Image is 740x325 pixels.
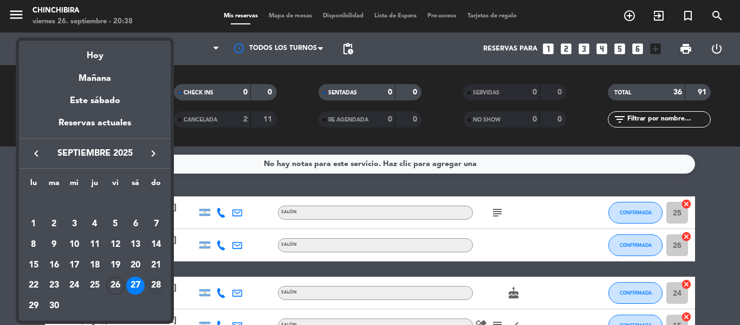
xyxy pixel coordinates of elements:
td: 18 de septiembre de 2025 [85,255,105,276]
i: keyboard_arrow_left [30,147,43,160]
div: 13 [126,235,145,254]
div: 24 [65,277,83,295]
div: 16 [45,256,63,275]
td: 10 de septiembre de 2025 [64,234,85,255]
div: 25 [86,277,104,295]
td: 8 de septiembre de 2025 [23,234,44,255]
td: 25 de septiembre de 2025 [85,276,105,296]
div: Mañana [19,63,171,86]
div: 22 [24,277,43,295]
div: 5 [106,215,125,233]
i: keyboard_arrow_right [147,147,160,160]
td: 3 de septiembre de 2025 [64,214,85,235]
td: 23 de septiembre de 2025 [44,276,64,296]
div: 28 [147,277,165,295]
td: 27 de septiembre de 2025 [126,276,146,296]
div: Reservas actuales [19,116,171,138]
div: 23 [45,277,63,295]
div: 18 [86,256,104,275]
td: 2 de septiembre de 2025 [44,214,64,235]
div: 7 [147,215,165,233]
button: keyboard_arrow_left [27,146,46,161]
td: 22 de septiembre de 2025 [23,276,44,296]
th: lunes [23,177,44,194]
td: 11 de septiembre de 2025 [85,234,105,255]
td: 24 de septiembre de 2025 [64,276,85,296]
span: septiembre 2025 [46,146,144,161]
td: 17 de septiembre de 2025 [64,255,85,276]
td: 15 de septiembre de 2025 [23,255,44,276]
td: 29 de septiembre de 2025 [23,296,44,316]
td: 9 de septiembre de 2025 [44,234,64,255]
div: 29 [24,297,43,315]
td: 13 de septiembre de 2025 [126,234,146,255]
div: 27 [126,277,145,295]
td: 26 de septiembre de 2025 [105,276,126,296]
div: Este sábado [19,86,171,116]
div: 12 [106,235,125,254]
div: Hoy [19,41,171,63]
div: 10 [65,235,83,254]
td: 19 de septiembre de 2025 [105,255,126,276]
div: 8 [24,235,43,254]
td: 20 de septiembre de 2025 [126,255,146,276]
td: 6 de septiembre de 2025 [126,214,146,235]
th: sábado [126,177,146,194]
th: miércoles [64,177,85,194]
td: 12 de septiembre de 2025 [105,234,126,255]
div: 4 [86,215,104,233]
div: 19 [106,256,125,275]
td: 5 de septiembre de 2025 [105,214,126,235]
div: 21 [147,256,165,275]
div: 3 [65,215,83,233]
td: 21 de septiembre de 2025 [146,255,166,276]
div: 17 [65,256,83,275]
div: 14 [147,235,165,254]
div: 11 [86,235,104,254]
div: 9 [45,235,63,254]
div: 6 [126,215,145,233]
th: jueves [85,177,105,194]
th: viernes [105,177,126,194]
div: 2 [45,215,63,233]
div: 20 [126,256,145,275]
div: 15 [24,256,43,275]
th: martes [44,177,64,194]
td: 16 de septiembre de 2025 [44,255,64,276]
td: 4 de septiembre de 2025 [85,214,105,235]
button: keyboard_arrow_right [144,146,163,161]
td: 1 de septiembre de 2025 [23,214,44,235]
div: 26 [106,277,125,295]
th: domingo [146,177,166,194]
td: 30 de septiembre de 2025 [44,296,64,316]
td: 28 de septiembre de 2025 [146,276,166,296]
td: 14 de septiembre de 2025 [146,234,166,255]
div: 30 [45,297,63,315]
td: 7 de septiembre de 2025 [146,214,166,235]
td: SEP. [23,194,166,214]
div: 1 [24,215,43,233]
